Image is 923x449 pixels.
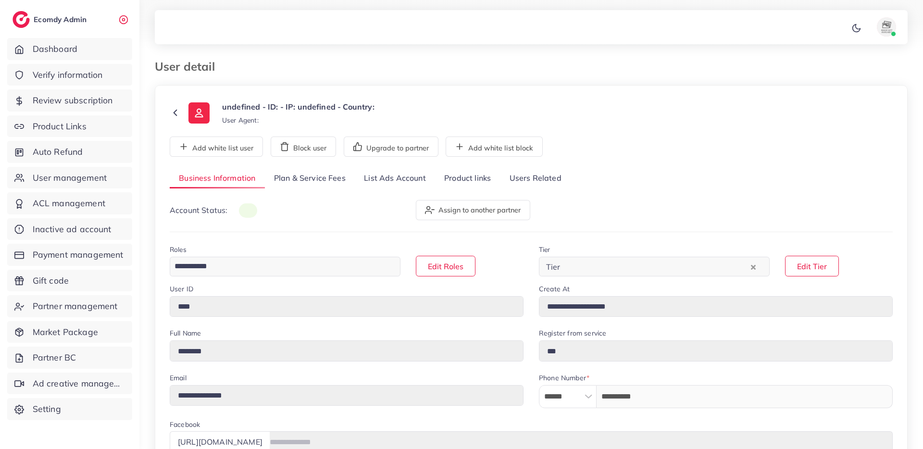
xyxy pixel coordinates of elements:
a: Partner management [7,295,132,317]
button: Edit Roles [416,256,475,276]
input: Search for option [171,259,388,274]
a: User management [7,167,132,189]
span: Product Links [33,120,87,133]
span: Market Package [33,326,98,338]
span: Auto Refund [33,146,83,158]
a: Product links [435,168,500,189]
label: Facebook [170,420,200,429]
a: Users Related [500,168,570,189]
span: Payment management [33,249,124,261]
button: Add white list block [446,137,543,157]
span: Gift code [33,274,69,287]
label: Create At [539,284,570,294]
a: Plan & Service Fees [265,168,355,189]
label: Roles [170,245,187,254]
span: Review subscription [33,94,113,107]
span: User management [33,172,107,184]
h3: User detail [155,60,223,74]
a: Ad creative management [7,373,132,395]
label: Email [170,373,187,383]
button: Block user [271,137,336,157]
a: avatar [865,17,900,37]
span: Partner management [33,300,118,312]
div: Search for option [170,257,400,276]
span: Tier [544,260,562,274]
a: List Ads Account [355,168,435,189]
button: Upgrade to partner [344,137,438,157]
img: avatar [877,17,896,37]
img: ic-user-info.36bf1079.svg [188,102,210,124]
a: Product Links [7,115,132,137]
small: User Agent: [222,115,259,125]
span: Dashboard [33,43,77,55]
a: Market Package [7,321,132,343]
button: Edit Tier [785,256,839,276]
a: Auto Refund [7,141,132,163]
img: logo [12,11,30,28]
button: Clear Selected [751,261,756,272]
a: Dashboard [7,38,132,60]
h2: Ecomdy Admin [34,15,89,24]
a: ACL management [7,192,132,214]
a: Inactive ad account [7,218,132,240]
span: Ad creative management [33,377,125,390]
a: Payment management [7,244,132,266]
label: User ID [170,284,193,294]
button: Assign to another partner [416,200,530,220]
span: Inactive ad account [33,223,112,236]
label: Register from service [539,328,606,338]
span: Verify information [33,69,103,81]
span: ACL management [33,197,105,210]
input: Search for option [563,259,748,274]
a: Gift code [7,270,132,292]
a: Business Information [170,168,265,189]
a: Setting [7,398,132,420]
label: Full Name [170,328,201,338]
a: Partner BC [7,347,132,369]
a: Verify information [7,64,132,86]
a: Review subscription [7,89,132,112]
span: Setting [33,403,61,415]
div: Search for option [539,257,770,276]
button: Add white list user [170,137,263,157]
p: Account Status: [170,204,257,216]
a: logoEcomdy Admin [12,11,89,28]
span: Partner BC [33,351,76,364]
label: Phone Number [539,373,589,383]
label: Tier [539,245,550,254]
p: undefined - ID: - IP: undefined - Country: [222,101,374,112]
